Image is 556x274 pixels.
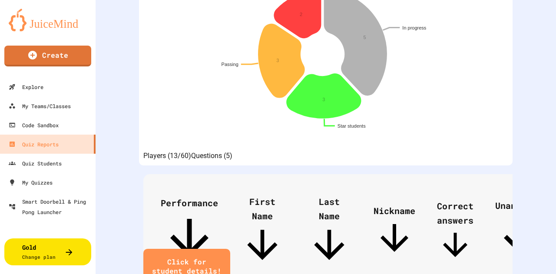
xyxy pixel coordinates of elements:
[4,238,91,265] button: GoldChange plan
[402,25,427,30] text: In progress
[22,254,56,260] span: Change plan
[437,200,473,263] span: Correct answers
[9,177,53,188] div: My Quizzes
[374,205,415,259] span: Nickname
[222,62,238,67] text: Passing
[161,197,218,267] span: Performance
[22,243,56,261] div: Gold
[9,139,59,149] div: Quiz Reports
[143,151,232,161] div: basic tabs example
[9,120,59,130] div: Code Sandbox
[307,196,352,267] span: Last Name
[9,158,62,168] div: Quiz Students
[143,151,191,161] button: Players (13/60)
[9,9,87,31] img: logo-orange.svg
[240,196,285,267] span: First Name
[495,200,547,264] span: Unanswered
[338,123,366,129] text: Star students
[9,82,43,92] div: Explore
[9,101,71,111] div: My Teams/Classes
[9,196,92,217] div: Smart Doorbell & Ping Pong Launcher
[4,46,91,66] a: Create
